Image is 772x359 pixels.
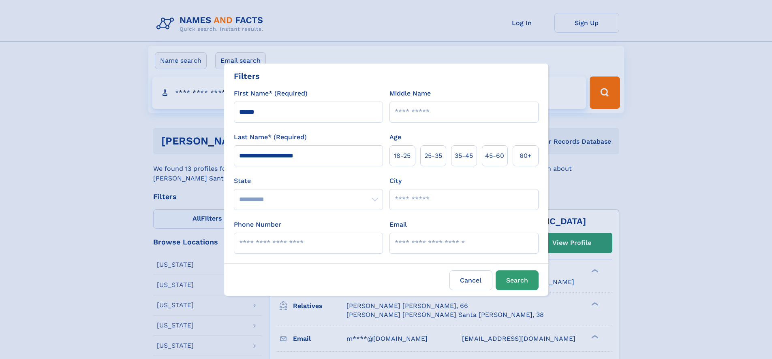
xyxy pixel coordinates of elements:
span: 25‑35 [424,151,442,161]
span: 18‑25 [394,151,411,161]
label: Phone Number [234,220,281,229]
div: Filters [234,70,260,82]
button: Search [496,270,539,290]
label: Cancel [449,270,492,290]
label: State [234,176,383,186]
span: 60+ [520,151,532,161]
label: City [389,176,402,186]
span: 45‑60 [485,151,504,161]
label: Last Name* (Required) [234,132,307,142]
span: 35‑45 [455,151,473,161]
label: Email [389,220,407,229]
label: Age [389,132,401,142]
label: Middle Name [389,89,431,98]
label: First Name* (Required) [234,89,308,98]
